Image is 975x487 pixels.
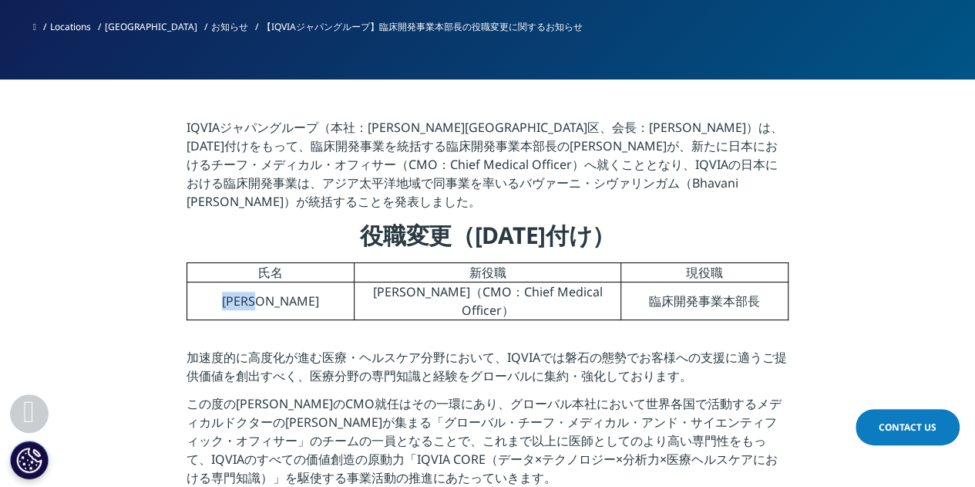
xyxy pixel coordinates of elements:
td: 現役職 [621,263,788,282]
p: 加速度的に高度化が進む医療・ヘルスケア分野において、IQVIAでは磐石の態勢でお客様への支援に適うご提供価値を創出すべく、医療分野の専門知識と経験をグローバルに集約・強化しております。 [187,348,788,394]
td: [PERSON_NAME] [187,282,355,320]
a: Contact Us [856,409,960,445]
span: Contact Us [879,421,936,434]
td: [PERSON_NAME]（CMO：Chief Medical Officer） [354,282,621,320]
td: 臨床開発事業本部長 [621,282,788,320]
span: 【IQVIAジャパングループ】臨床開発事業本部長の役職変更に関するお知らせ [262,20,583,33]
td: 氏名 [187,263,355,282]
button: Cookie 設定 [10,441,49,479]
a: [GEOGRAPHIC_DATA] [105,20,197,33]
p: IQVIAジャパングループ（本社：[PERSON_NAME][GEOGRAPHIC_DATA]区、会長：[PERSON_NAME]）は、[DATE]付けをもって、臨床開発事業を統括する臨床開発事... [187,118,788,220]
strong: 役職変更（[DATE]付け） [360,219,615,251]
td: 新役職 [354,263,621,282]
a: お知らせ [211,20,248,33]
a: Locations [50,20,91,33]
